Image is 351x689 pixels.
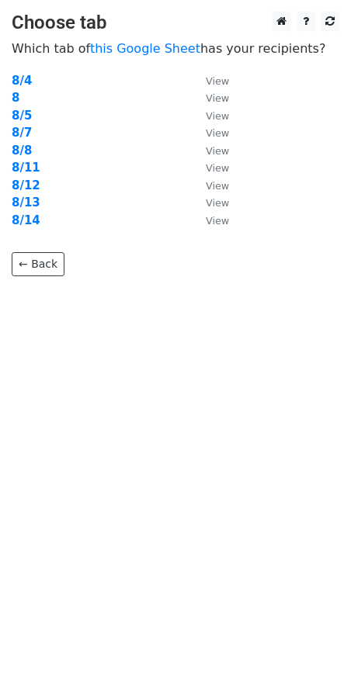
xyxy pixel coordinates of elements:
a: 8 [12,91,19,105]
a: 8/11 [12,161,40,175]
a: 8/13 [12,196,40,209]
small: View [206,145,229,157]
small: View [206,75,229,87]
a: View [190,126,229,140]
a: View [190,91,229,105]
a: View [190,196,229,209]
a: 8/5 [12,109,32,123]
a: View [190,213,229,227]
a: this Google Sheet [90,41,200,56]
small: View [206,92,229,104]
small: View [206,180,229,192]
a: 8/8 [12,144,32,158]
a: View [190,161,229,175]
a: View [190,144,229,158]
a: 8/12 [12,178,40,192]
small: View [206,127,229,139]
a: 8/4 [12,74,32,88]
small: View [206,162,229,174]
a: ← Back [12,252,64,276]
a: 8/14 [12,213,40,227]
a: 8/7 [12,126,32,140]
a: View [190,178,229,192]
p: Which tab of has your recipients? [12,40,339,57]
a: View [190,74,229,88]
h3: Choose tab [12,12,339,34]
small: View [206,215,229,227]
small: View [206,197,229,209]
a: View [190,109,229,123]
small: View [206,110,229,122]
